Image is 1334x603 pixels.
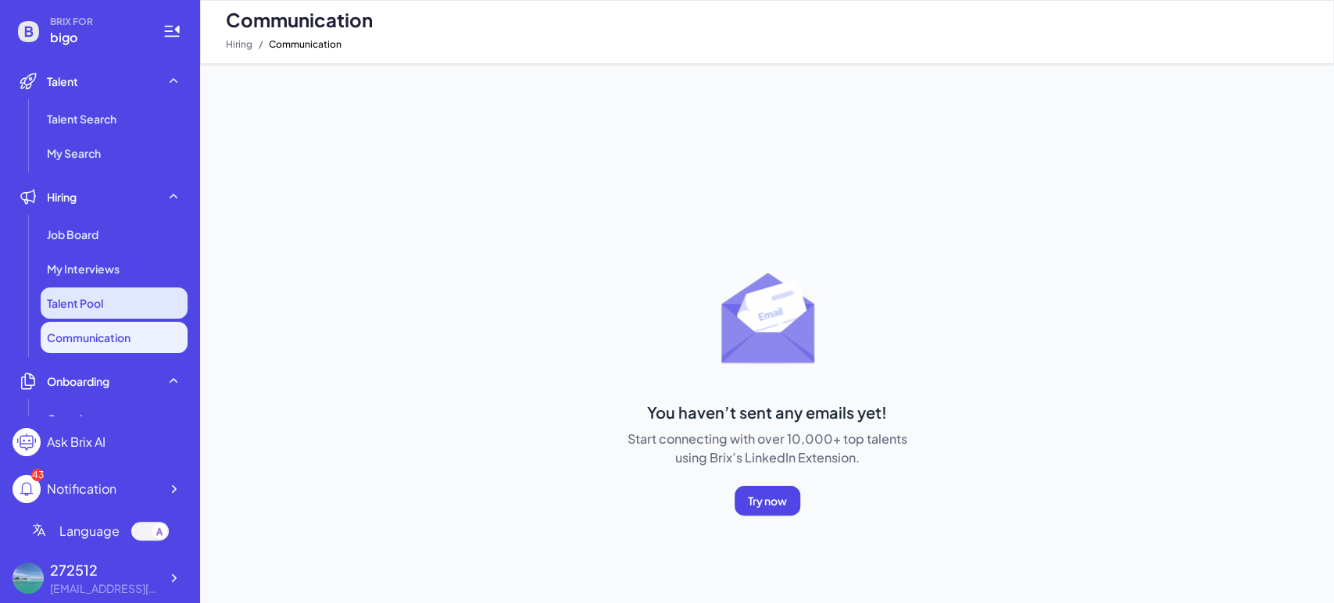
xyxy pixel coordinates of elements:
span: Talent Search [47,111,116,127]
span: BRIX FOR [50,16,144,28]
img: No mail [711,258,836,383]
span: Talent [47,73,78,89]
span: Overview [47,411,98,426]
span: Try now [748,494,787,508]
span: bigo [50,28,144,47]
span: Communication [226,7,373,32]
div: 43 [31,469,44,481]
div: 272512 [50,559,159,580]
button: Try now [735,486,800,516]
div: 2725121109@qq.com [50,580,159,597]
span: Talent Pool [47,295,103,311]
span: Language [59,522,120,541]
p: Start connecting with over 10,000+ top talents using Brix’s LinkedIn Extension. [615,430,920,467]
span: Job Board [47,227,98,242]
span: Onboarding [47,373,109,389]
span: Communication [269,35,342,54]
img: 507329f8d7144e49811d6b7b84ba9af9.jpg [13,562,44,594]
span: Hiring [47,189,77,205]
span: / [259,35,263,54]
div: Notification [47,480,116,498]
h3: You haven’t sent any emails yet! [615,401,920,423]
div: Ask Brix AI [47,433,106,451]
span: My Search [47,145,101,161]
span: My Interviews [47,261,120,277]
span: Communication [47,330,131,345]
